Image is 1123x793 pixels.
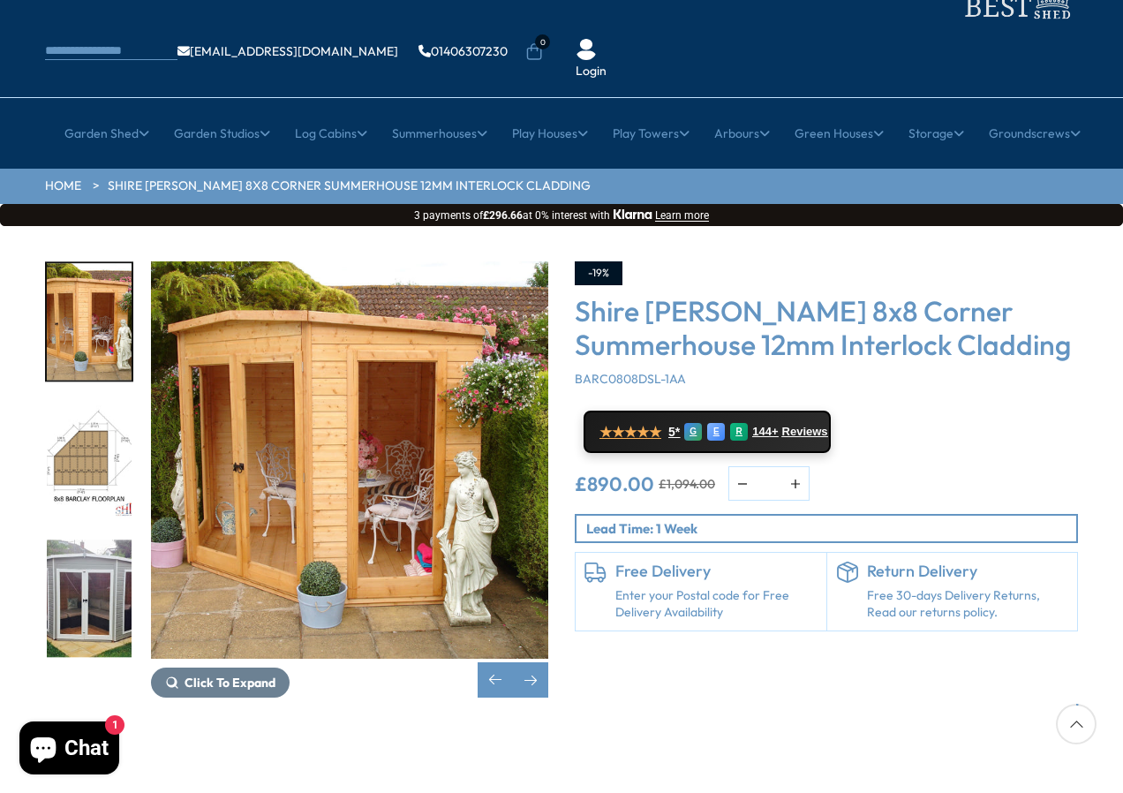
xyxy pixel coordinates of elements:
[525,43,543,61] a: 0
[45,400,133,521] div: 6 / 14
[908,111,964,155] a: Storage
[513,662,548,698] div: Next slide
[795,111,884,155] a: Green Houses
[177,45,398,57] a: [EMAIL_ADDRESS][DOMAIN_NAME]
[535,34,550,49] span: 0
[575,261,622,285] div: -19%
[47,540,132,657] img: Barclay8x8_6_c3de21c7-c75a-4c74-b738-67f3f6befb24_200x200.jpg
[752,425,778,439] span: 144+
[867,587,1069,622] p: Free 30-days Delivery Returns, Read our returns policy.
[684,423,702,441] div: G
[108,177,591,195] a: Shire [PERSON_NAME] 8x8 Corner Summerhouse 12mm Interlock Cladding
[575,371,686,387] span: BARC0808DSL-1AA
[185,675,275,691] span: Click To Expand
[714,111,770,155] a: Arbours
[575,294,1078,362] h3: Shire [PERSON_NAME] 8x8 Corner Summerhouse 12mm Interlock Cladding
[615,587,818,622] a: Enter your Postal code for Free Delivery Availability
[584,411,831,453] a: ★★★★★ 5* G E R 144+ Reviews
[576,63,607,80] a: Login
[14,721,124,779] inbox-online-store-chat: Shopify online store chat
[174,111,270,155] a: Garden Studios
[613,111,690,155] a: Play Towers
[418,45,508,57] a: 01406307230
[730,423,748,441] div: R
[707,423,725,441] div: E
[615,562,818,581] h6: Free Delivery
[586,519,1076,538] p: Lead Time: 1 Week
[867,562,1069,581] h6: Return Delivery
[151,261,548,659] img: Shire Barclay 8x8 Corner Summerhouse 12mm Interlock Cladding - Best Shed
[392,111,487,155] a: Summerhouses
[45,177,81,195] a: HOME
[47,402,132,519] img: 8x8BarclayA5940FLOORPLANW.BEARERS_b87cc036-d1f9-4574-a1df-7562c0f1e732_200x200.jpg
[599,424,661,441] span: ★★★★★
[64,111,149,155] a: Garden Shed
[575,474,654,494] ins: £890.00
[47,263,132,381] img: Barclay8x8_4_8bd66011-3430-4802-80e0-46604a222c26_200x200.jpg
[45,538,133,659] div: 7 / 14
[478,662,513,698] div: Previous slide
[151,261,548,698] div: 5 / 14
[659,478,715,490] del: £1,094.00
[151,668,290,698] button: Click To Expand
[989,111,1081,155] a: Groundscrews
[512,111,588,155] a: Play Houses
[576,39,597,60] img: User Icon
[45,261,133,382] div: 5 / 14
[782,425,828,439] span: Reviews
[295,111,367,155] a: Log Cabins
